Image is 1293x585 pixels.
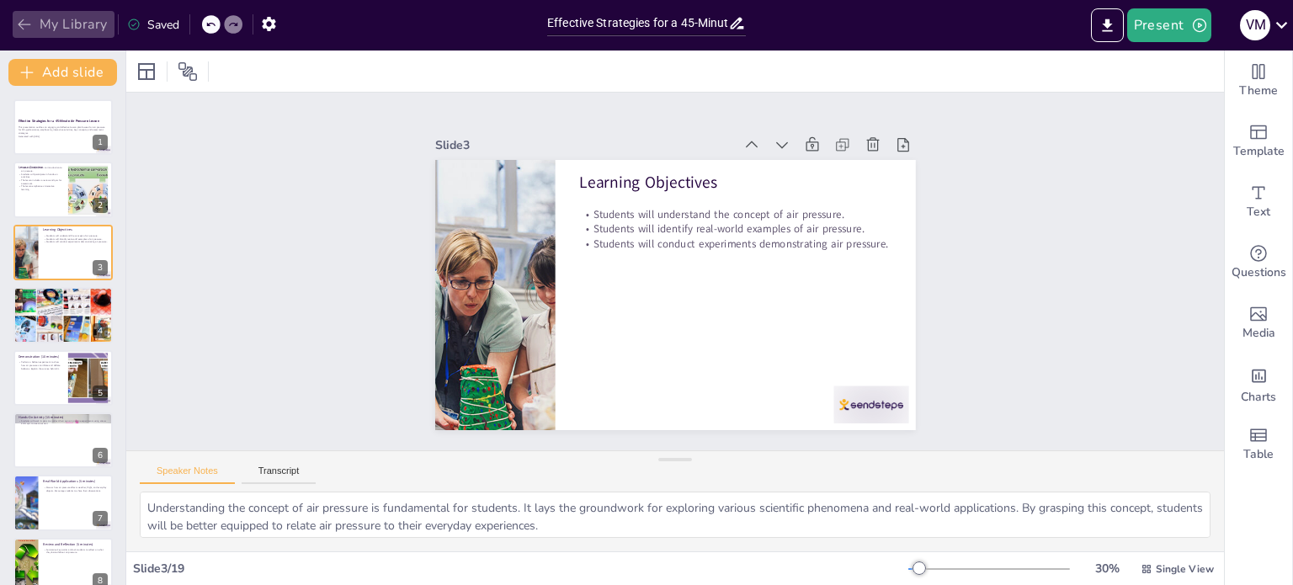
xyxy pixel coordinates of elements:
div: 6 [13,412,113,468]
span: Charts [1241,388,1276,407]
div: 1 [13,99,113,155]
button: Add slide [8,59,117,86]
div: 4 [93,323,108,338]
button: Export to PowerPoint [1091,8,1124,42]
div: Get real-time input from your audience [1225,232,1292,293]
div: 6 [93,448,108,463]
p: The lesson emphasizes interactive learning. [19,184,63,190]
div: Layout [133,58,160,85]
p: Learning Objectives [43,227,108,232]
div: Slide 3 [435,136,734,152]
button: Present [1127,8,1211,42]
div: Slide 3 / 19 [133,561,908,577]
p: Learning Objectives [579,171,891,194]
div: 7 [13,475,113,530]
p: This presentation outlines an engaging and effective lesson plan focused on air pressure for 5th-... [19,125,108,135]
span: Table [1243,445,1274,464]
button: V M [1240,8,1270,42]
span: Position [178,61,198,82]
p: Students will understand the concept of air pressure. [579,206,891,221]
div: 30 % [1087,561,1127,577]
div: Add ready made slides [1225,111,1292,172]
p: Introduction (5 minutes) [19,290,108,295]
p: Students will identify real-world examples of air pressure. [43,237,108,241]
textarea: Understanding the concept of air pressure is fundamental for students. It lays the groundwork for... [140,492,1211,538]
span: Text [1247,203,1270,221]
p: Real-World Applications (5 minutes) [43,479,108,484]
div: V M [1240,10,1270,40]
div: Add a table [1225,414,1292,475]
p: Discuss how air pressure affects weather, flight, and everyday objects. Encourage students to sha... [43,487,108,492]
div: 7 [93,511,108,526]
div: 1 [93,135,108,150]
div: Add images, graphics, shapes or video [1225,293,1292,354]
div: 2 [93,198,108,213]
p: Summarize key points and ask students to reflect on what they learned about air pressure. [43,548,108,554]
p: Students will conduct experiments demonstrating air pressure. [579,237,891,252]
span: Media [1242,324,1275,343]
div: 3 [13,225,113,280]
div: 3 [93,260,108,275]
span: Questions [1232,263,1286,282]
div: Add charts and graphs [1225,354,1292,414]
p: The lesson includes a review and quiz for assessment. [19,178,63,184]
button: Transcript [242,465,317,484]
p: Students will participate in hands-on activities. [19,173,63,178]
div: Saved [127,17,179,33]
button: Speaker Notes [140,465,235,484]
p: Review and Reflection (5 minutes) [43,541,108,546]
span: Theme [1239,82,1278,100]
div: 5 [93,386,108,401]
button: My Library [13,11,114,38]
div: Add text boxes [1225,172,1292,232]
input: Insert title [547,11,728,35]
span: Single View [1156,562,1214,576]
div: 5 [13,350,113,406]
p: Students will understand the concept of air pressure. [43,234,108,237]
div: 4 [13,287,113,343]
p: Students will identify real-world examples of air pressure. [579,221,891,237]
p: The lesson begins with an introduction to air pressure. [19,166,63,172]
p: Students will conduct experiments demonstrating air pressure. [43,241,108,244]
div: 2 [13,162,113,217]
p: Demonstration (10 minutes) [19,354,63,359]
div: Change the overall theme [1225,51,1292,111]
p: Students will work in pairs to conduct their own air pressure experiments using straws and cups t... [19,419,108,425]
strong: Effective Strategies for a 45-Minute Air Pressure Lesson [19,120,99,124]
p: Begin with a brief discussion on air pressure, asking students what they know. Introduce key voca... [19,295,108,300]
span: Template [1233,142,1285,161]
p: Generated with [URL] [19,135,108,138]
p: Perform a balloon experiment to show how air pressure can inflate and deflate balloons. Explain t... [19,360,63,370]
p: Lesson Overview [19,164,63,169]
p: Hands-On Activity (15 minutes) [19,415,108,420]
